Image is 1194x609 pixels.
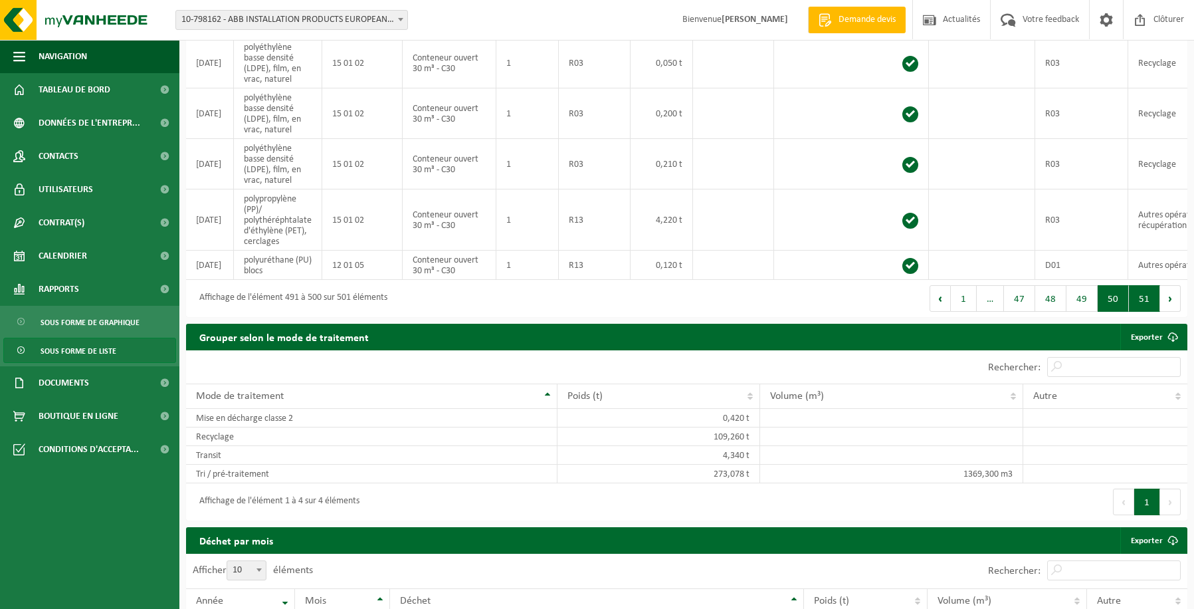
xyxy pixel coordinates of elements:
[39,140,78,173] span: Contacts
[722,15,788,25] strong: [PERSON_NAME]
[186,38,234,88] td: [DATE]
[39,366,89,400] span: Documents
[227,561,266,580] span: 10
[186,139,234,189] td: [DATE]
[322,189,403,251] td: 15 01 02
[234,189,322,251] td: polypropylène (PP)/ polythéréphtalate d'éthylène (PET), cerclages
[41,310,140,335] span: Sous forme de graphique
[631,38,693,88] td: 0,050 t
[557,427,761,446] td: 109,260 t
[176,11,407,29] span: 10-798162 - ABB INSTALLATION PRODUCTS EUROPEAN CENTRE SA - HOUDENG-GOEGNIES
[39,106,140,140] span: Données de l'entrepr...
[1066,285,1098,312] button: 49
[559,251,631,280] td: R13
[1160,489,1181,515] button: Next
[403,38,496,88] td: Conteneur ouvert 30 m³ - C30
[193,490,359,514] div: Affichage de l'élément 1 à 4 sur 4 éléments
[1120,324,1186,350] a: Exporter
[631,189,693,251] td: 4,220 t
[234,88,322,139] td: polyéthylène basse densité (LDPE), film, en vrac, naturel
[39,273,79,306] span: Rapports
[559,189,631,251] td: R13
[496,139,559,189] td: 1
[1134,489,1160,515] button: 1
[186,465,557,483] td: Tri / pré-traitement
[39,400,118,433] span: Boutique en ligne
[559,88,631,139] td: R03
[175,10,408,30] span: 10-798162 - ABB INSTALLATION PRODUCTS EUROPEAN CENTRE SA - HOUDENG-GOEGNIES
[631,251,693,280] td: 0,120 t
[3,338,176,363] a: Sous forme de liste
[3,309,176,334] a: Sous forme de graphique
[1035,189,1128,251] td: R03
[39,433,139,466] span: Conditions d'accepta...
[988,566,1041,576] label: Rechercher:
[39,239,87,273] span: Calendrier
[557,446,761,465] td: 4,340 t
[1160,285,1181,312] button: Next
[305,596,326,606] span: Mois
[186,427,557,446] td: Recyclage
[403,251,496,280] td: Conteneur ouvert 30 m³ - C30
[400,596,431,606] span: Déchet
[496,189,559,251] td: 1
[496,251,559,280] td: 1
[557,409,761,427] td: 0,420 t
[196,391,284,402] span: Mode de traitement
[403,88,496,139] td: Conteneur ouvert 30 m³ - C30
[559,38,631,88] td: R03
[1035,285,1066,312] button: 48
[496,88,559,139] td: 1
[322,251,403,280] td: 12 01 05
[234,251,322,280] td: polyuréthane (PU) blocs
[193,287,387,310] div: Affichage de l'élément 491 à 500 sur 501 éléments
[770,391,824,402] span: Volume (m³)
[39,40,87,73] span: Navigation
[938,596,991,606] span: Volume (m³)
[322,88,403,139] td: 15 01 02
[557,465,761,483] td: 273,078 t
[227,560,266,580] span: 10
[496,38,559,88] td: 1
[567,391,603,402] span: Poids (t)
[234,38,322,88] td: polyéthylène basse densité (LDPE), film, en vrac, naturel
[1035,251,1128,280] td: D01
[1120,527,1186,554] a: Exporter
[186,251,234,280] td: [DATE]
[322,139,403,189] td: 15 01 02
[977,285,1004,312] span: …
[930,285,951,312] button: Previous
[186,446,557,465] td: Transit
[951,285,977,312] button: 1
[403,189,496,251] td: Conteneur ouvert 30 m³ - C30
[814,596,849,606] span: Poids (t)
[835,13,899,27] span: Demande devis
[403,139,496,189] td: Conteneur ouvert 30 m³ - C30
[193,565,313,576] label: Afficher éléments
[760,465,1023,483] td: 1369,300 m3
[186,527,286,553] h2: Déchet par mois
[186,324,382,350] h2: Grouper selon le mode de traitement
[1033,391,1057,402] span: Autre
[186,409,557,427] td: Mise en décharge classe 2
[186,189,234,251] td: [DATE]
[39,173,93,206] span: Utilisateurs
[41,338,116,364] span: Sous forme de liste
[1035,139,1128,189] td: R03
[988,362,1041,373] label: Rechercher:
[1035,38,1128,88] td: R03
[1097,596,1121,606] span: Autre
[631,88,693,139] td: 0,200 t
[196,596,223,606] span: Année
[186,88,234,139] td: [DATE]
[808,7,906,33] a: Demande devis
[39,73,110,106] span: Tableau de bord
[559,139,631,189] td: R03
[39,206,84,239] span: Contrat(s)
[322,38,403,88] td: 15 01 02
[1004,285,1035,312] button: 47
[631,139,693,189] td: 0,210 t
[1129,285,1160,312] button: 51
[1113,489,1134,515] button: Previous
[234,139,322,189] td: polyéthylène basse densité (LDPE), film, en vrac, naturel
